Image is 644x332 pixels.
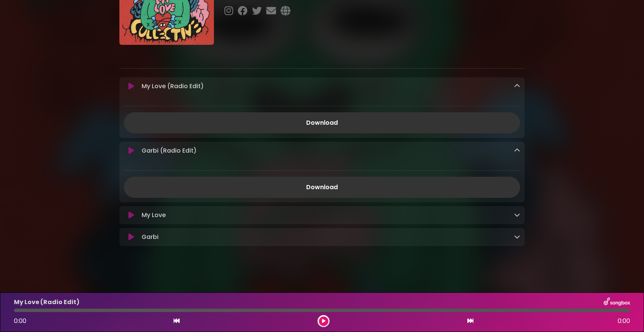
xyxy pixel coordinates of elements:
a: Download [124,177,520,198]
p: Garbi (Radio Edit) [142,146,197,155]
p: My Love [142,211,166,220]
p: My Love (Radio Edit) [142,82,204,91]
p: Garbi [142,233,159,242]
a: Download [124,112,520,133]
